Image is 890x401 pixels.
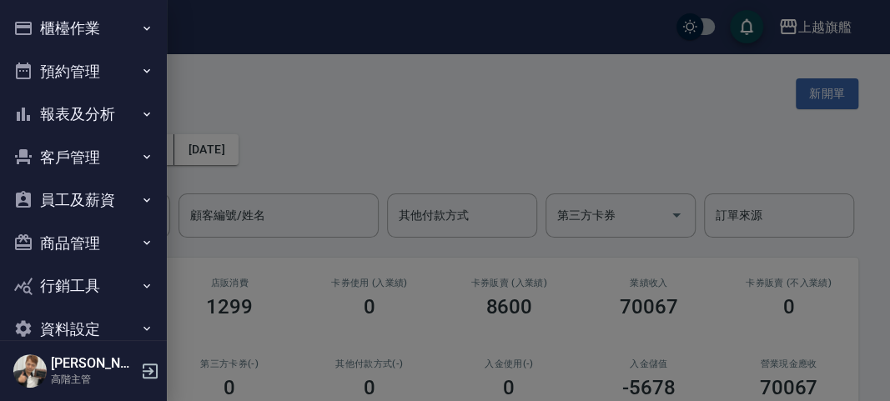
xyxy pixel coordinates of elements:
p: 高階主管 [51,372,136,387]
button: 員工及薪資 [7,178,160,222]
button: 資料設定 [7,308,160,351]
button: 預約管理 [7,50,160,93]
button: 行銷工具 [7,264,160,308]
button: 櫃檯作業 [7,7,160,50]
img: Person [13,354,47,388]
h5: [PERSON_NAME] [51,355,136,372]
button: 客戶管理 [7,136,160,179]
button: 報表及分析 [7,93,160,136]
button: 商品管理 [7,222,160,265]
